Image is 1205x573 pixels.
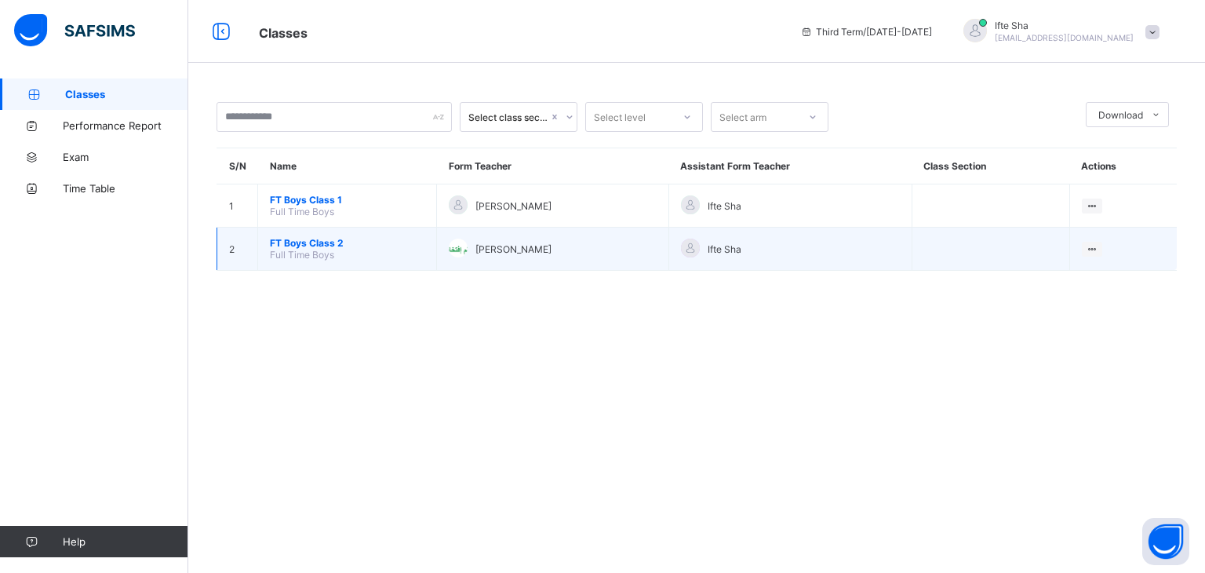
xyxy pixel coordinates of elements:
[63,535,187,548] span: Help
[948,19,1167,45] div: IfteSha
[270,194,424,206] span: FT Boys Class 1
[594,102,646,132] div: Select level
[475,243,552,255] span: [PERSON_NAME]
[1142,518,1189,565] button: Open asap
[14,14,135,47] img: safsims
[270,206,334,217] span: Full Time Boys
[217,228,258,271] td: 2
[63,119,188,132] span: Performance Report
[719,102,766,132] div: Select arm
[1069,148,1177,184] th: Actions
[468,111,548,123] div: Select class section
[995,33,1134,42] span: [EMAIL_ADDRESS][DOMAIN_NAME]
[270,249,334,261] span: Full Time Boys
[259,25,308,41] span: Classes
[708,243,741,255] span: Ifte Sha
[912,148,1069,184] th: Class Section
[708,200,741,212] span: Ifte Sha
[63,151,188,163] span: Exam
[217,184,258,228] td: 1
[800,26,932,38] span: session/term information
[995,20,1134,31] span: Ifte Sha
[475,200,552,212] span: [PERSON_NAME]
[258,148,437,184] th: Name
[270,237,424,249] span: FT Boys Class 2
[437,148,669,184] th: Form Teacher
[668,148,912,184] th: Assistant Form Teacher
[217,148,258,184] th: S/N
[1098,109,1143,121] span: Download
[63,182,188,195] span: Time Table
[65,88,188,100] span: Classes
